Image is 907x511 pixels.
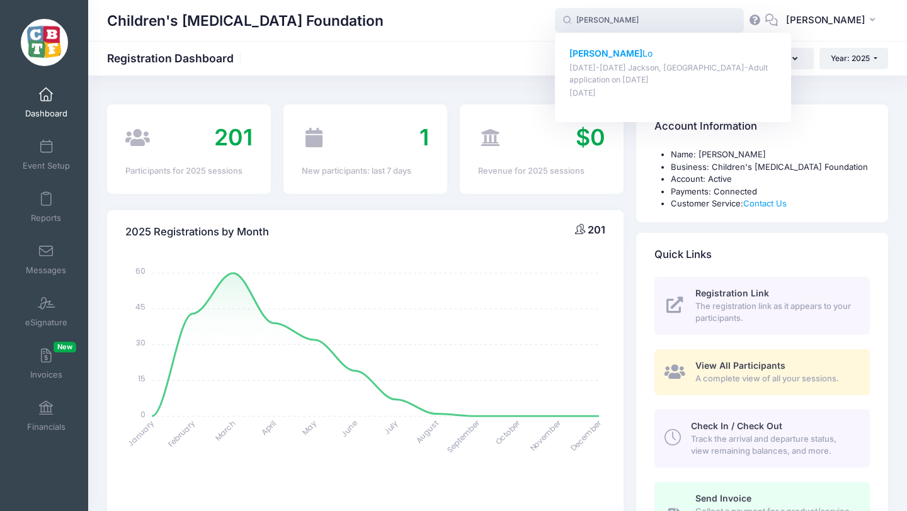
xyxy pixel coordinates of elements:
[671,149,870,161] li: Name: [PERSON_NAME]
[16,185,76,229] a: Reports
[691,433,855,458] span: Track the arrival and departure status, view remaining balances, and more.
[214,123,253,151] span: 201
[691,420,782,431] span: Check In / Check Out
[819,48,888,69] button: Year: 2025
[135,266,145,276] tspan: 60
[25,108,67,119] span: Dashboard
[493,417,523,447] tspan: October
[16,289,76,334] a: eSignature
[26,265,66,276] span: Messages
[654,237,712,272] h4: Quick Links
[16,237,76,281] a: Messages
[107,52,244,65] h1: Registration Dashboard
[259,418,278,437] tspan: April
[671,173,870,186] li: Account: Active
[654,277,870,335] a: Registration Link The registration link as it appears to your participants.
[31,213,61,223] span: Reports
[138,373,145,384] tspan: 15
[478,165,605,177] div: Revenue for 2025 sessions
[576,123,605,151] span: $0
[30,369,62,380] span: Invoices
[302,165,429,177] div: New participants: last 7 days
[569,48,642,59] strong: [PERSON_NAME]
[569,62,777,86] p: [DATE]-[DATE] Jackson, [GEOGRAPHIC_DATA]-Adult application on [DATE]
[16,133,76,177] a: Event Setup
[339,418,360,439] tspan: June
[654,349,870,395] a: View All Participants A complete view of all your sessions.
[136,337,145,348] tspan: 30
[695,360,785,371] span: View All Participants
[786,13,865,27] span: [PERSON_NAME]
[16,394,76,438] a: Financials
[54,342,76,352] span: New
[588,223,605,236] span: 201
[654,409,870,467] a: Check In / Check Out Track the arrival and departure status, view remaining balances, and more.
[382,418,401,437] tspan: July
[671,186,870,198] li: Payments: Connected
[555,8,744,33] input: Search by First Name, Last Name, or Email...
[107,6,384,35] h1: Children's [MEDICAL_DATA] Foundation
[16,342,76,386] a: InvoicesNew
[300,418,319,437] tspan: May
[213,418,238,443] tspan: March
[125,214,269,250] h4: 2025 Registrations by Month
[166,418,197,449] tspan: February
[654,109,757,145] h4: Account Information
[831,53,870,63] span: Year: 2025
[695,493,751,503] span: Send Invoice
[743,198,787,208] a: Contact Us
[125,165,253,177] div: Participants for 2025 sessions
[140,408,145,419] tspan: 0
[445,417,482,454] tspan: September
[528,417,564,453] tspan: November
[778,6,888,35] button: [PERSON_NAME]
[27,422,66,432] span: Financials
[569,47,777,60] p: Lo
[21,19,68,66] img: Children's Brain Tumor Foundation
[23,160,70,171] span: Event Setup
[568,417,604,453] tspan: December
[695,288,769,298] span: Registration Link
[16,81,76,125] a: Dashboard
[569,87,777,99] p: [DATE]
[695,373,855,385] span: A complete view of all your sessions.
[125,418,156,449] tspan: January
[671,161,870,174] li: Business: Children's [MEDICAL_DATA] Foundation
[419,123,429,151] span: 1
[695,300,855,325] span: The registration link as it appears to your participants.
[414,418,441,445] tspan: August
[671,198,870,210] li: Customer Service:
[135,301,145,312] tspan: 45
[25,317,67,328] span: eSignature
